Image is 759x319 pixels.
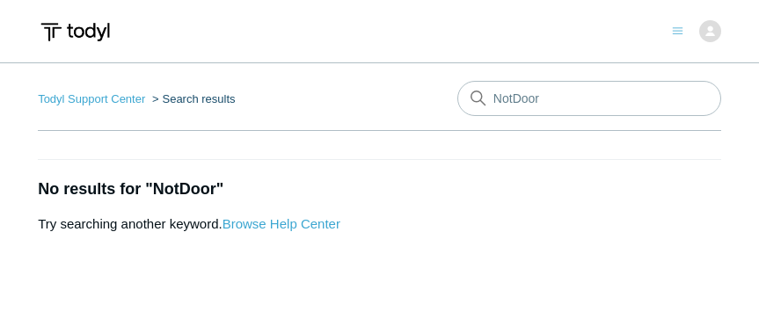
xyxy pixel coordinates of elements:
[38,92,145,105] a: Todyl Support Center
[149,92,236,105] li: Search results
[38,214,721,235] p: Try searching another keyword.
[38,92,149,105] li: Todyl Support Center
[672,22,683,37] button: Toggle navigation menu
[38,178,721,201] h1: No results for "NotDoor"
[457,81,721,116] input: Search
[38,16,113,48] img: Todyl Support Center Help Center home page
[223,216,340,231] a: Browse Help Center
